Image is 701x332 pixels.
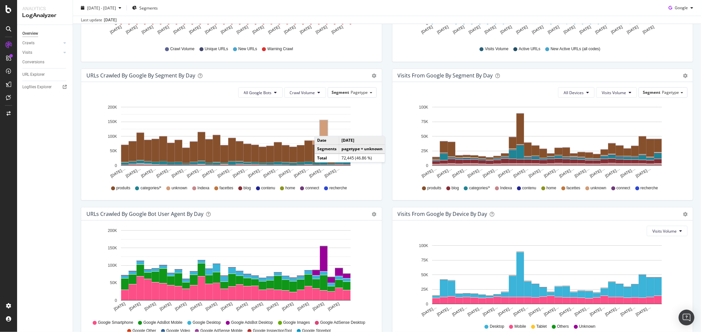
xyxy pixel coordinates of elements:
button: Visits Volume [647,226,688,236]
a: Crawls [22,40,61,47]
text: 150K [108,246,117,250]
div: Conversions [22,59,44,66]
text: 100K [108,263,117,268]
span: recherche [641,185,658,191]
span: connect [617,185,630,191]
a: Overview [22,30,68,37]
div: URL Explorer [22,71,45,78]
text: [DATE] [236,25,249,35]
div: Last update [81,17,117,23]
text: [DATE] [281,301,294,312]
text: [DATE] [610,25,623,35]
div: Analytics [22,5,67,12]
td: Segments [315,145,339,154]
span: categories/* [140,185,161,191]
button: All Devices [558,87,595,98]
text: 0 [426,302,428,306]
text: [DATE] [188,25,201,35]
span: Pagetype [662,90,679,95]
div: gear [372,73,377,78]
span: Google Desktop [193,320,221,325]
span: Indexa [198,185,209,191]
span: Warning Crawl [268,46,293,52]
div: Visits From Google By Device By Day [398,211,487,217]
text: [DATE] [547,25,560,35]
div: LogAnalyzer [22,12,67,19]
span: contenu [261,185,275,191]
text: [DATE] [327,301,340,312]
span: Google [675,5,688,10]
text: [DATE] [205,301,218,312]
a: Conversions [22,59,68,66]
span: Visits Volume [652,228,677,234]
text: 150K [108,119,117,124]
span: unknown [172,185,187,191]
span: [DATE] - [DATE] [87,5,116,10]
text: 0 [115,21,117,26]
span: Mobile [515,324,526,329]
text: [DATE] [483,25,497,35]
text: [DATE] [315,25,328,35]
span: unknown [591,185,606,191]
button: Visits Volume [596,87,637,98]
div: Visits [22,49,32,56]
div: [DATE] [104,17,117,23]
div: Overview [22,30,38,37]
text: 0 [115,163,117,168]
text: 75K [421,258,428,262]
div: A chart. [86,103,374,179]
text: [DATE] [266,301,279,312]
text: [DATE] [220,25,233,35]
button: [DATE] - [DATE] [78,3,124,13]
span: facettes [567,185,580,191]
span: Active URLs [519,46,540,52]
span: home [285,185,295,191]
button: All Google Bots [238,87,283,98]
text: [DATE] [204,25,217,35]
span: recherche [329,185,347,191]
text: 0 [426,21,428,26]
span: categories/* [469,185,490,191]
span: facettes [220,185,233,191]
div: gear [683,212,688,217]
span: connect [305,185,319,191]
text: [DATE] [220,301,233,312]
span: Indexa [500,185,512,191]
text: [DATE] [125,25,138,35]
text: [DATE] [578,25,592,35]
td: pagetype = unknown [339,145,385,154]
span: Google Smartphone [98,320,133,325]
text: [DATE] [268,25,281,35]
text: [DATE] [452,25,465,35]
span: New URLs [238,46,257,52]
text: [DATE] [251,301,264,312]
text: [DATE] [157,25,170,35]
text: [DATE] [190,301,203,312]
span: Crawl Volume [170,46,195,52]
text: 100K [108,134,117,139]
div: Logfiles Explorer [22,84,52,91]
text: 0 [426,163,428,168]
td: [DATE] [339,136,385,145]
button: Segments [129,3,160,13]
text: 0 [115,298,117,303]
span: Google AdsBot Desktop [231,320,273,325]
span: Unique URLs [205,46,228,52]
span: Others [557,324,569,329]
text: [DATE] [235,301,248,312]
a: URL Explorer [22,71,68,78]
span: Pagetype [351,90,368,95]
div: gear [372,212,377,217]
span: Google Images [283,320,310,325]
text: [DATE] [159,301,172,312]
div: URLs Crawled by Google bot User Agent By Day [86,211,203,217]
span: home [547,185,556,191]
text: [DATE] [500,25,513,35]
text: 200K [108,228,117,233]
svg: A chart. [398,103,685,179]
text: 50K [110,149,117,153]
svg: A chart. [398,241,685,318]
text: 25K [421,287,428,292]
span: blog [244,185,251,191]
